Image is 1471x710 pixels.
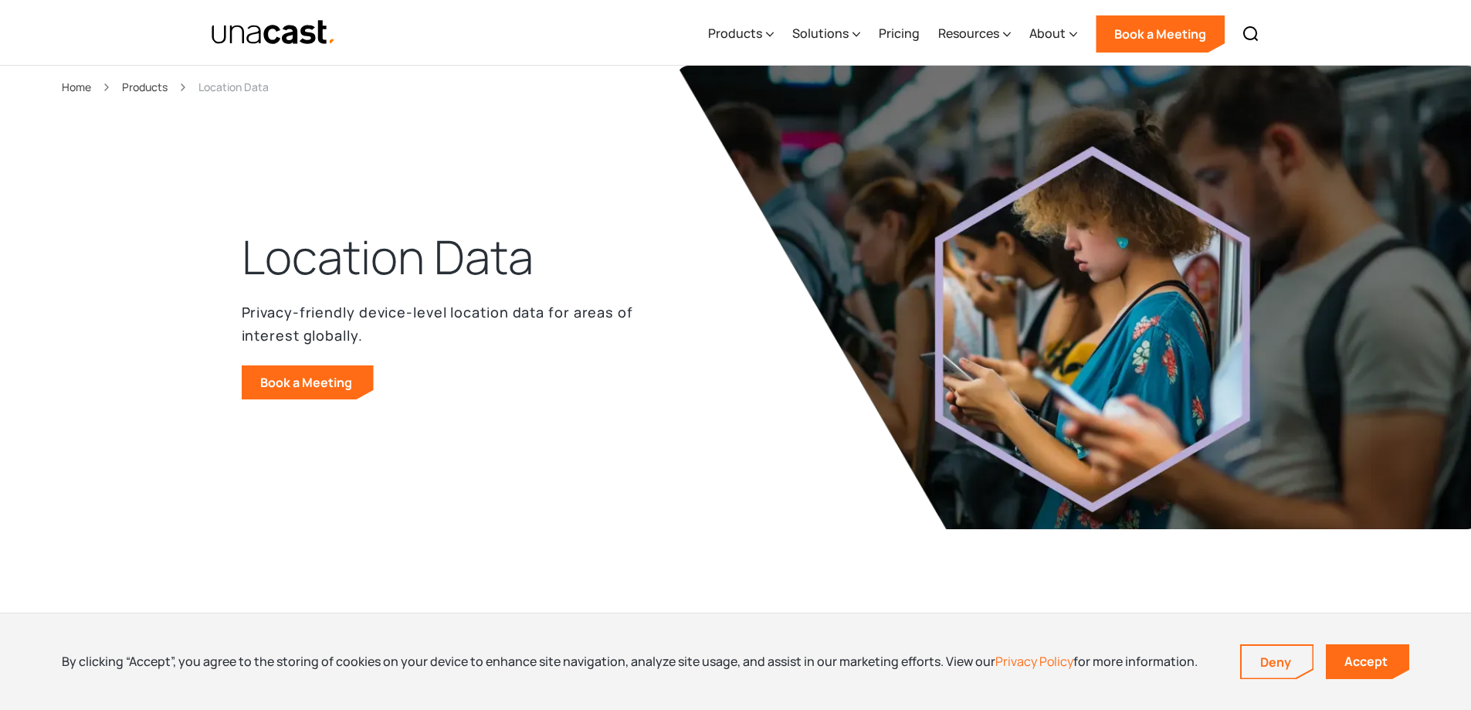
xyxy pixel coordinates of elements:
[1029,2,1077,66] div: About
[242,301,643,347] p: Privacy-friendly device-level location data for areas of interest globally.
[198,78,269,96] div: Location Data
[211,19,337,46] a: home
[938,24,999,42] div: Resources
[473,610,999,650] h2: How customers use our location data
[995,653,1073,670] a: Privacy Policy
[1242,25,1260,43] img: Search icon
[242,226,534,288] h1: Location Data
[1096,15,1225,53] a: Book a Meeting
[62,78,91,96] a: Home
[1242,646,1313,678] a: Deny
[1326,644,1409,679] a: Accept
[122,78,168,96] a: Products
[242,365,374,399] a: Book a Meeting
[708,24,762,42] div: Products
[792,2,860,66] div: Solutions
[62,653,1198,670] div: By clicking “Accept”, you agree to the storing of cookies on your device to enhance site navigati...
[792,24,849,42] div: Solutions
[211,19,337,46] img: Unacast text logo
[879,2,920,66] a: Pricing
[708,2,774,66] div: Products
[938,2,1011,66] div: Resources
[1029,24,1066,42] div: About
